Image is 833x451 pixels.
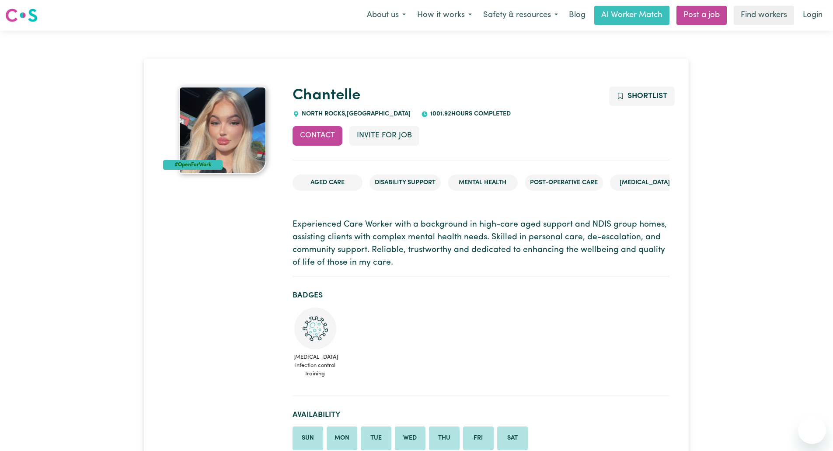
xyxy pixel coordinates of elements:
button: Invite for Job [349,126,419,145]
li: Aged Care [293,175,362,191]
button: Safety & resources [477,6,564,24]
div: #OpenForWork [163,160,223,170]
a: Chantelle [293,88,360,103]
li: Post-operative care [525,175,603,191]
button: About us [361,6,411,24]
span: Shortlist [627,92,667,100]
li: Available on Sunday [293,427,323,450]
span: NORTH ROCKS , [GEOGRAPHIC_DATA] [300,111,411,117]
li: Available on Friday [463,427,494,450]
button: Contact [293,126,342,145]
a: Find workers [734,6,794,25]
img: Chantelle [179,87,266,174]
button: Add to shortlist [609,87,675,106]
span: [MEDICAL_DATA] infection control training [293,350,338,382]
span: 1001.92 hours completed [428,111,511,117]
a: Careseekers logo [5,5,38,25]
li: [MEDICAL_DATA] [610,175,680,191]
li: Disability Support [369,175,441,191]
button: How it works [411,6,477,24]
a: Chantelle's profile picture'#OpenForWork [163,87,282,174]
img: CS Academy: COVID-19 Infection Control Training course completed [294,308,336,350]
h2: Availability [293,410,669,420]
li: Available on Tuesday [361,427,391,450]
a: AI Worker Match [594,6,669,25]
li: Available on Wednesday [395,427,425,450]
h2: Badges [293,291,669,300]
li: Available on Thursday [429,427,460,450]
li: Available on Saturday [497,427,528,450]
a: Blog [564,6,591,25]
a: Login [798,6,828,25]
img: Careseekers logo [5,7,38,23]
li: Available on Monday [327,427,357,450]
p: Experienced Care Worker with a background in high-care aged support and NDIS group homes, assisti... [293,219,669,269]
iframe: Button to launch messaging window [798,416,826,444]
li: Mental Health [448,175,518,191]
a: Post a job [676,6,727,25]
